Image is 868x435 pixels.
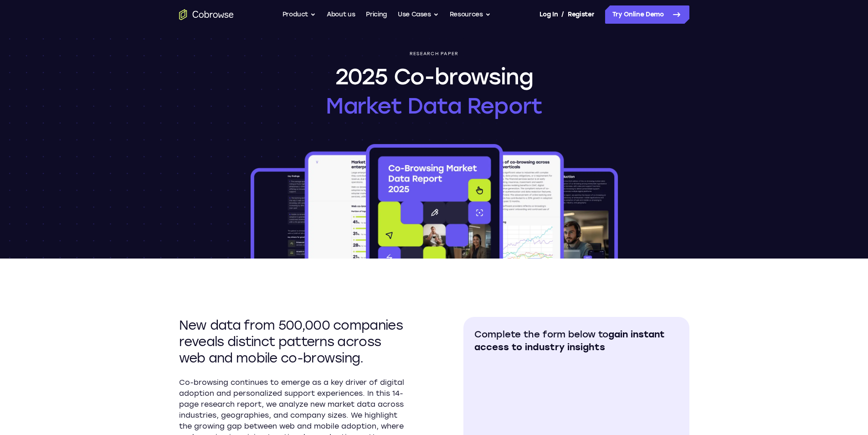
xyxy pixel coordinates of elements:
a: Try Online Demo [605,5,689,24]
button: Product [282,5,316,24]
p: Research paper [410,51,459,57]
button: Use Cases [398,5,439,24]
h2: New data from 500,000 companies reveals distinct patterns across web and mobile co-browsing. [179,317,405,366]
img: 2025 Co-browsing Market Data Report [249,142,620,259]
span: Market Data Report [326,91,542,120]
a: Log In [539,5,558,24]
a: Go to the home page [179,9,234,20]
a: Pricing [366,5,387,24]
button: Resources [450,5,491,24]
h2: Complete the form below to [474,328,678,353]
span: gain instant access to industry insights [474,329,665,352]
h1: 2025 Co-browsing [326,62,542,120]
span: / [561,9,564,20]
a: About us [327,5,355,24]
a: Register [568,5,594,24]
